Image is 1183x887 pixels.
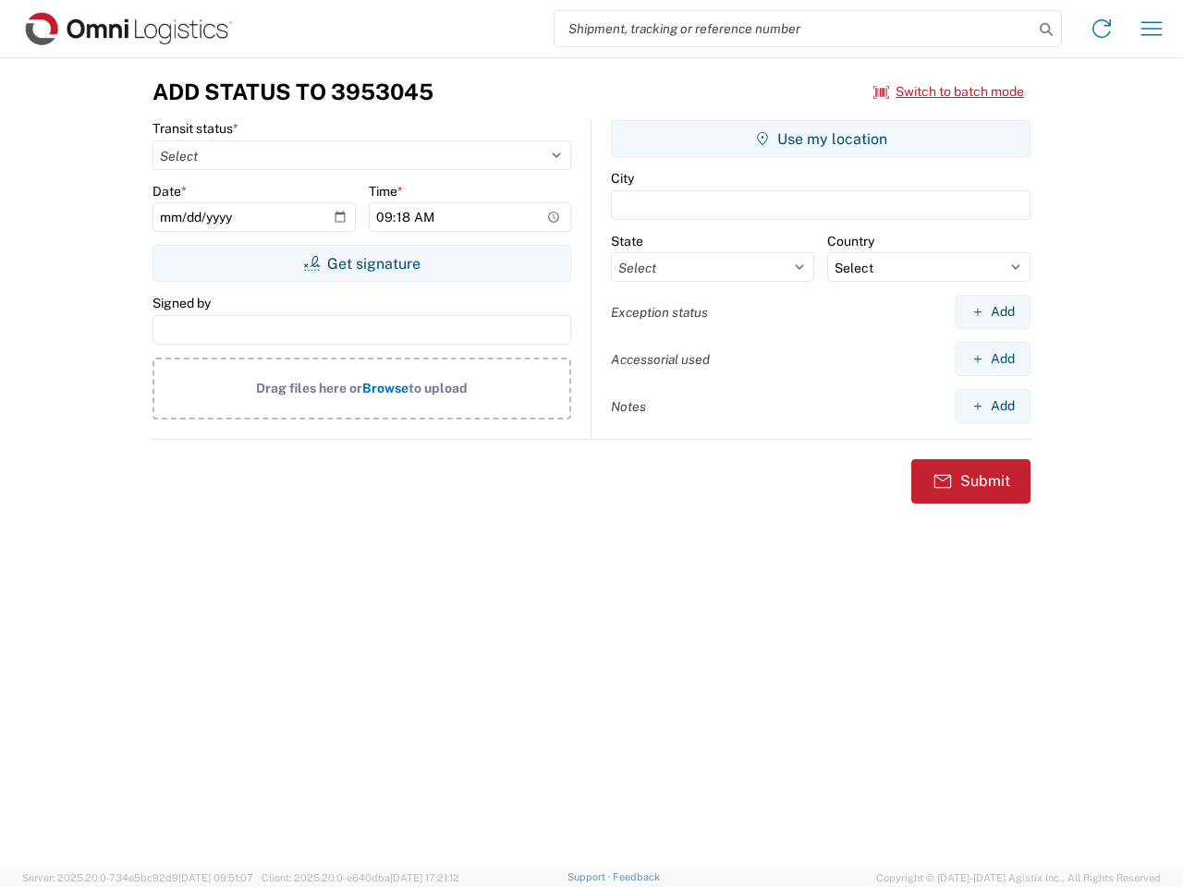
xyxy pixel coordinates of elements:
[611,304,708,321] label: Exception status
[611,351,710,368] label: Accessorial used
[262,872,459,883] span: Client: 2025.20.0-e640dba
[611,398,646,415] label: Notes
[611,170,634,187] label: City
[22,872,253,883] span: Server: 2025.20.0-734e5bc92d9
[613,871,660,882] a: Feedback
[152,79,433,105] h3: Add Status to 3953045
[409,381,468,395] span: to upload
[873,77,1024,107] button: Switch to batch mode
[611,120,1031,157] button: Use my location
[956,389,1031,423] button: Add
[152,183,187,200] label: Date
[362,381,409,395] span: Browse
[827,233,874,249] label: Country
[956,342,1031,376] button: Add
[911,459,1031,504] button: Submit
[369,183,403,200] label: Time
[152,245,571,282] button: Get signature
[611,233,643,249] label: State
[256,381,362,395] span: Drag files here or
[555,11,1033,46] input: Shipment, tracking or reference number
[876,869,1161,886] span: Copyright © [DATE]-[DATE] Agistix Inc., All Rights Reserved
[390,872,459,883] span: [DATE] 17:21:12
[152,120,238,137] label: Transit status
[956,295,1031,329] button: Add
[178,872,253,883] span: [DATE] 09:51:07
[567,871,614,882] a: Support
[152,295,211,311] label: Signed by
